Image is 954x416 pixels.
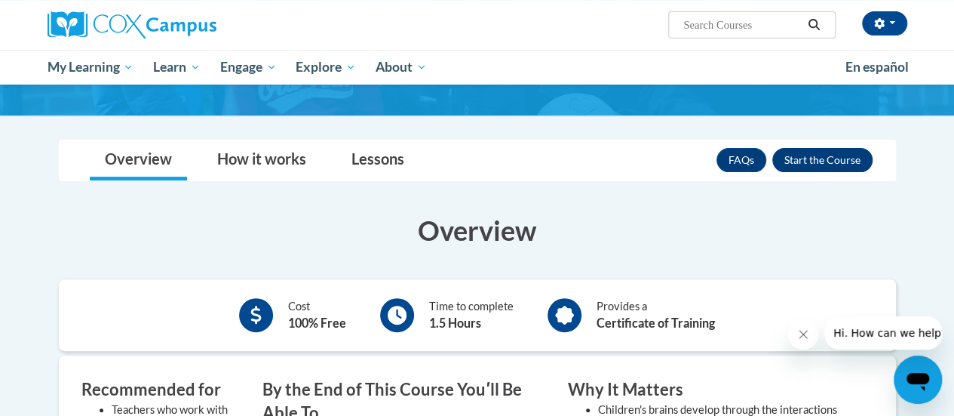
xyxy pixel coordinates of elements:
div: Provides a [597,298,715,332]
a: Learn [143,50,210,85]
button: Account Settings [862,11,907,35]
img: Cox Campus [48,11,216,39]
span: My Learning [47,58,133,76]
a: Lessons [336,140,419,180]
a: How it works [202,140,321,180]
h3: Why It Matters [568,378,851,402]
a: FAQs [716,148,766,172]
b: Certificate of Training [597,316,715,330]
input: Search Courses [682,16,802,34]
iframe: Close message [788,319,818,350]
span: Engage [220,58,277,76]
button: Enroll [772,148,873,172]
h3: Recommended for [81,378,240,402]
a: About [366,50,437,85]
a: En español [836,51,919,83]
div: Time to complete [429,298,514,332]
a: Engage [210,50,287,85]
span: Hi. How can we help? [9,11,122,23]
a: Cox Campus [48,11,319,39]
a: Explore [286,50,366,85]
span: Explore [296,58,356,76]
b: 100% Free [288,316,346,330]
span: Learn [153,58,201,76]
b: 1.5 Hours [429,316,481,330]
iframe: Button to launch messaging window [894,356,942,404]
iframe: Message from company [824,316,942,350]
div: Cost [288,298,346,332]
a: Overview [90,140,187,180]
h3: Overview [59,211,896,249]
span: About [376,58,427,76]
span: En español [845,59,909,75]
a: My Learning [38,50,144,85]
button: Search [802,16,825,34]
div: Main menu [36,50,919,85]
